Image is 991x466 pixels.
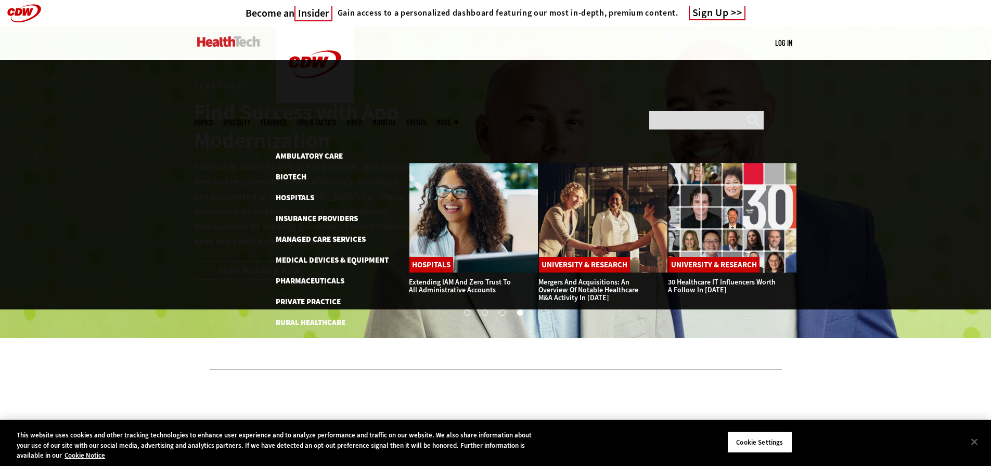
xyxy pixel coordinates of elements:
span: Insider [294,6,332,21]
h3: Become an [246,7,332,20]
a: University & Research [668,257,760,273]
button: Cookie Settings [727,431,792,453]
a: Medical Devices & Equipment [276,255,389,265]
h4: Gain access to a personalized dashboard featuring our most in-depth, premium content. [338,8,678,18]
a: Extending IAM and Zero Trust to All Administrative Accounts [409,277,511,295]
a: Pharmaceuticals [276,276,344,286]
a: Senior Care [276,338,321,348]
div: User menu [775,37,792,48]
iframe: advertisement [306,385,685,432]
a: Hospitals [409,257,453,273]
a: University & Research [276,359,362,369]
img: collage of influencers [668,163,797,273]
a: Managed Care Services [276,234,366,244]
a: Mergers and Acquisitions: An Overview of Notable Healthcare M&A Activity in [DATE] [538,277,638,303]
img: Administrative assistant [409,163,538,273]
a: Become anInsider [246,7,332,20]
a: Biotech [276,172,306,182]
a: Rural Healthcare [276,317,345,328]
a: Ambulatory Care [276,151,343,161]
a: Insurance Providers [276,213,358,224]
a: Gain access to a personalized dashboard featuring our most in-depth, premium content. [332,8,678,18]
a: Sign Up [689,6,746,20]
img: Home [276,26,354,103]
a: Private Practice [276,296,341,307]
a: More information about your privacy [65,451,105,460]
img: business leaders shake hands in conference room [538,163,668,273]
a: Log in [775,38,792,47]
a: University & Research [539,257,630,273]
button: Close [963,430,986,453]
a: 30 Healthcare IT Influencers Worth a Follow in [DATE] [668,277,776,295]
div: This website uses cookies and other tracking technologies to enhance user experience and to analy... [17,430,545,461]
a: Hospitals [276,192,314,203]
img: Home [197,36,260,47]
